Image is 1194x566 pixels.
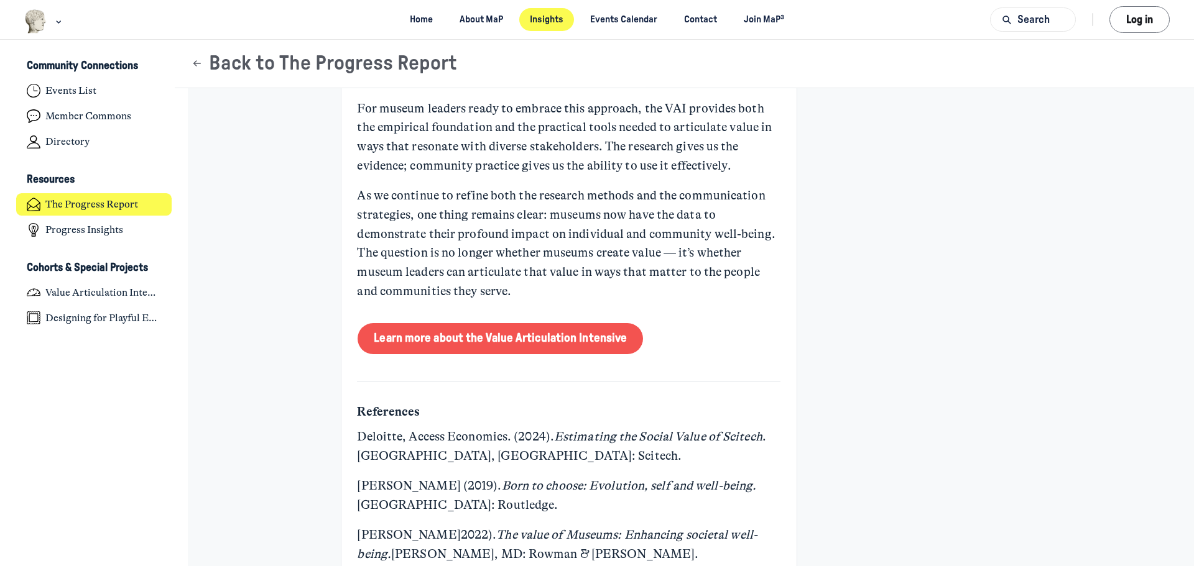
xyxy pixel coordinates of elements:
strong: References [357,404,420,419]
a: Home [399,8,443,31]
h3: Community Connections [27,60,138,73]
h4: The Progress Report [45,198,138,211]
p: [PERSON_NAME] (2019). [GEOGRAPHIC_DATA]: Routledge. [357,477,780,515]
button: Museums as Progress logo [24,8,65,35]
button: Search [990,7,1076,32]
a: Value Articulation Intensive (Cultural Leadership Lab) [16,281,172,304]
a: The Progress Report [16,193,172,216]
h4: Progress Insights [45,224,123,236]
img: Museums as Progress logo [24,9,47,34]
a: Events Calendar [580,8,669,31]
p: [PERSON_NAME]2022). [PERSON_NAME], MD: Rowman & [PERSON_NAME]. [357,526,780,564]
p: For museum leaders ready to embrace this approach, the VAI provides both the empirical foundation... [357,99,780,176]
header: Page Header [175,40,1194,88]
h4: Value Articulation Intensive (Cultural Leadership Lab) [45,286,161,299]
h4: Designing for Playful Engagement [45,312,161,324]
h4: Directory [45,135,90,148]
em: Born to choose: Evolution, self and well-being. [502,478,757,493]
a: Join MaP³ [733,8,795,31]
a: Learn more about the Value Articulation Intensive [358,323,643,354]
button: Log in [1109,6,1170,33]
h4: Events List [45,84,96,97]
a: Directory [16,130,172,153]
p: As we continue to refine both the research methods and the communication strategies, one thing re... [357,186,780,301]
button: Community ConnectionsCollapse space [16,56,172,77]
button: Cohorts & Special ProjectsCollapse space [16,257,172,278]
h3: Cohorts & Special Projects [27,262,148,275]
h3: Resources [27,173,75,186]
a: About MaP [449,8,514,31]
a: Member Commons [16,105,172,128]
a: Contact [673,8,728,31]
h4: Member Commons [45,110,131,122]
a: Events List [16,80,172,103]
em: Estimating the Social Value of Scitech [554,429,762,444]
em: The value of Museums: Enhancing societal well-being. [357,527,757,561]
a: Insights [519,8,575,31]
a: Progress Insights [16,219,172,242]
button: Back to The Progress Report [191,52,457,76]
button: ResourcesCollapse space [16,170,172,191]
p: Deloitte, Access Economics. (2024). . [GEOGRAPHIC_DATA], [GEOGRAPHIC_DATA]: Scitech. [357,427,780,466]
a: Designing for Playful Engagement [16,306,172,329]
